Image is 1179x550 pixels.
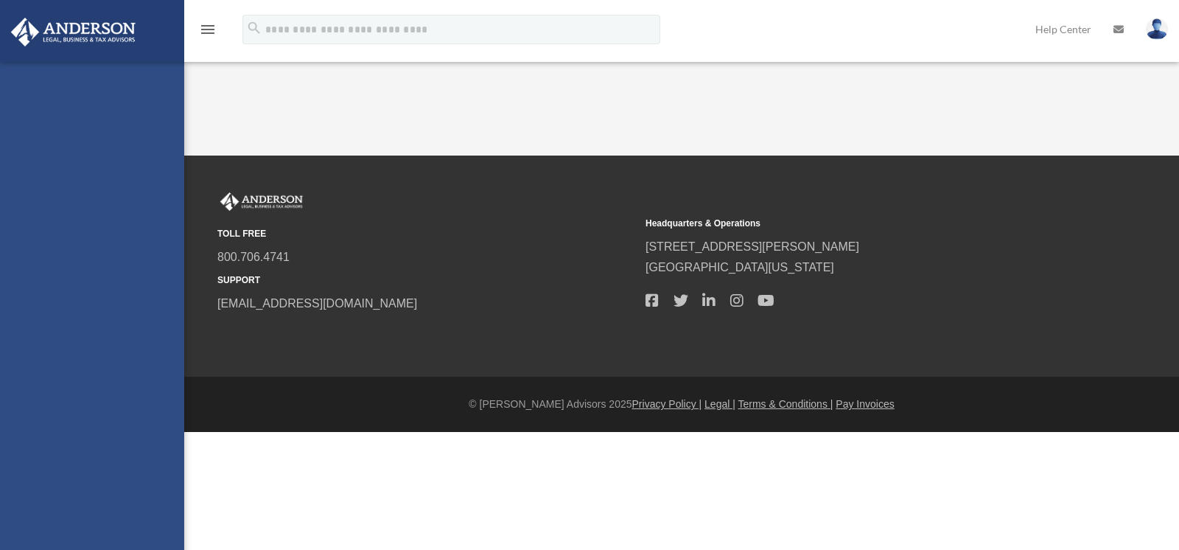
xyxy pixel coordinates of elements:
[199,26,217,38] a: menu
[1146,18,1168,40] img: User Pic
[7,18,140,46] img: Anderson Advisors Platinum Portal
[246,20,262,36] i: search
[217,297,417,310] a: [EMAIL_ADDRESS][DOMAIN_NAME]
[704,398,735,410] a: Legal |
[199,21,217,38] i: menu
[836,398,894,410] a: Pay Invoices
[184,395,1179,414] div: © [PERSON_NAME] Advisors 2025
[217,273,635,288] small: SUPPORT
[217,192,306,212] img: Anderson Advisors Platinum Portal
[738,398,833,410] a: Terms & Conditions |
[646,216,1063,232] small: Headquarters & Operations
[646,240,859,253] a: [STREET_ADDRESS][PERSON_NAME]
[646,261,834,274] a: [GEOGRAPHIC_DATA][US_STATE]
[217,226,635,242] small: TOLL FREE
[217,251,290,263] a: 800.706.4741
[632,398,702,410] a: Privacy Policy |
